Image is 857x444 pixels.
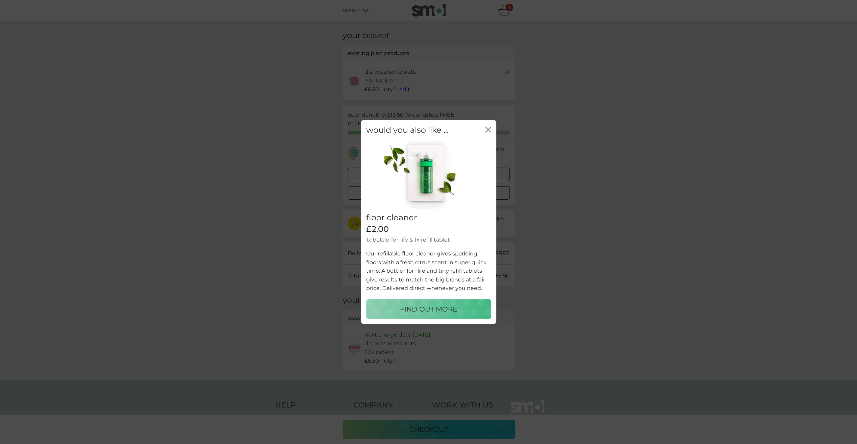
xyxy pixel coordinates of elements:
[485,127,491,134] button: close
[400,303,457,314] p: FIND OUT MORE
[366,236,491,244] p: 1x bottle-for-life & 1x refill tablet
[366,299,491,319] button: FIND OUT MORE
[366,125,449,135] h2: would you also like ...
[366,249,491,293] p: Our refillable floor cleaner gives sparkling floors with a fresh citrus scent in super quick time...
[366,224,389,234] span: £2.00
[366,213,491,222] h2: floor cleaner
